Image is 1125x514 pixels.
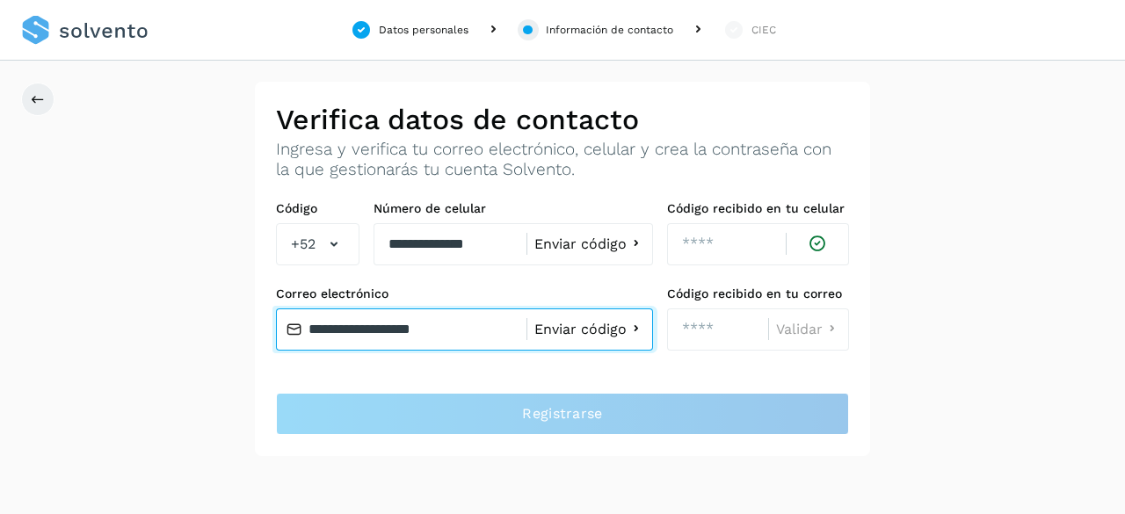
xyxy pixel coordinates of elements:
button: Registrarse [276,393,849,435]
span: Enviar código [534,322,627,337]
button: Validar [776,320,841,338]
label: Código recibido en tu celular [667,201,849,216]
span: Validar [776,322,823,337]
label: Correo electrónico [276,286,653,301]
span: Enviar código [534,237,627,251]
button: Enviar código [534,320,645,338]
label: Código recibido en tu correo [667,286,849,301]
p: Ingresa y verifica tu correo electrónico, celular y crea la contraseña con la que gestionarás tu ... [276,140,849,180]
div: Datos personales [379,22,468,38]
div: Información de contacto [546,22,673,38]
button: Enviar código [534,235,645,253]
span: +52 [291,234,316,255]
div: CIEC [751,22,776,38]
label: Número de celular [374,201,653,216]
h2: Verifica datos de contacto [276,103,849,136]
span: Registrarse [522,404,602,424]
label: Código [276,201,359,216]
